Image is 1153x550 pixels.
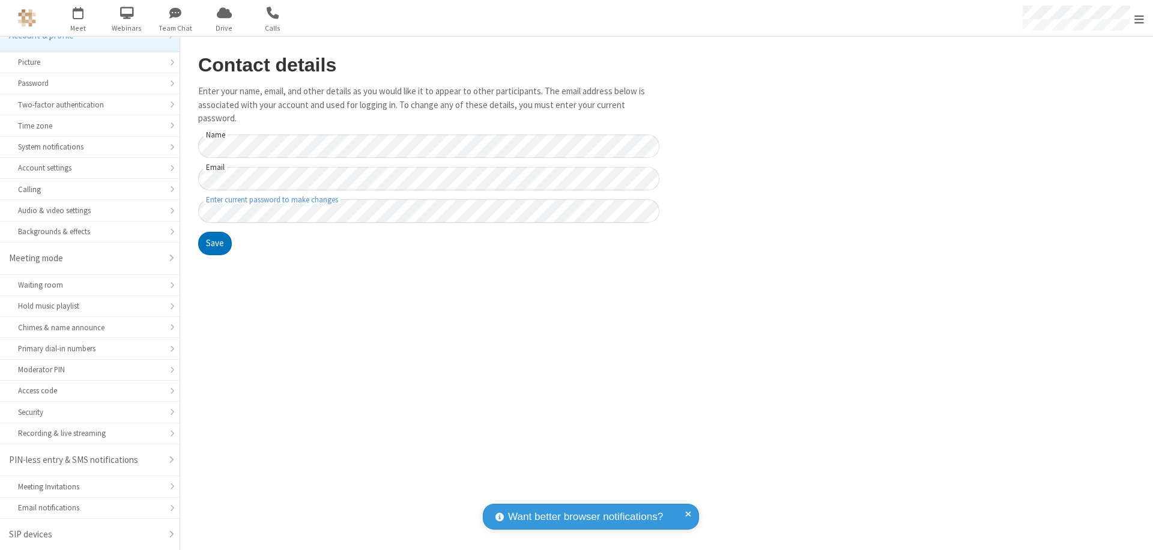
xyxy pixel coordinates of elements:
span: Team Chat [153,23,198,34]
div: Two-factor authentication [18,99,162,110]
span: Drive [202,23,247,34]
div: Backgrounds & effects [18,226,162,237]
div: System notifications [18,141,162,153]
div: Picture [18,56,162,68]
div: Password [18,77,162,89]
div: Waiting room [18,279,162,291]
div: Chimes & name announce [18,322,162,333]
div: Hold music playlist [18,300,162,312]
div: Time zone [18,120,162,131]
div: Calling [18,184,162,195]
div: Recording & live streaming [18,428,162,439]
div: PIN-less entry & SMS notifications [9,453,162,467]
div: Email notifications [18,502,162,513]
input: Enter current password to make changes [198,199,659,223]
div: Access code [18,385,162,396]
img: QA Selenium DO NOT DELETE OR CHANGE [18,9,36,27]
div: Meeting mode [9,252,162,265]
input: Email [198,167,659,190]
span: Webinars [104,23,150,34]
h2: Contact details [198,55,659,76]
span: Calls [250,23,295,34]
div: SIP devices [9,528,162,542]
button: Save [198,232,232,256]
input: Name [198,134,659,158]
div: Security [18,406,162,418]
div: Meeting Invitations [18,481,162,492]
div: Audio & video settings [18,205,162,216]
div: Primary dial-in numbers [18,343,162,354]
span: Want better browser notifications? [508,509,663,525]
span: Meet [56,23,101,34]
p: Enter your name, email, and other details as you would like it to appear to other participants. T... [198,85,659,125]
div: Account settings [18,162,162,174]
div: Moderator PIN [18,364,162,375]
